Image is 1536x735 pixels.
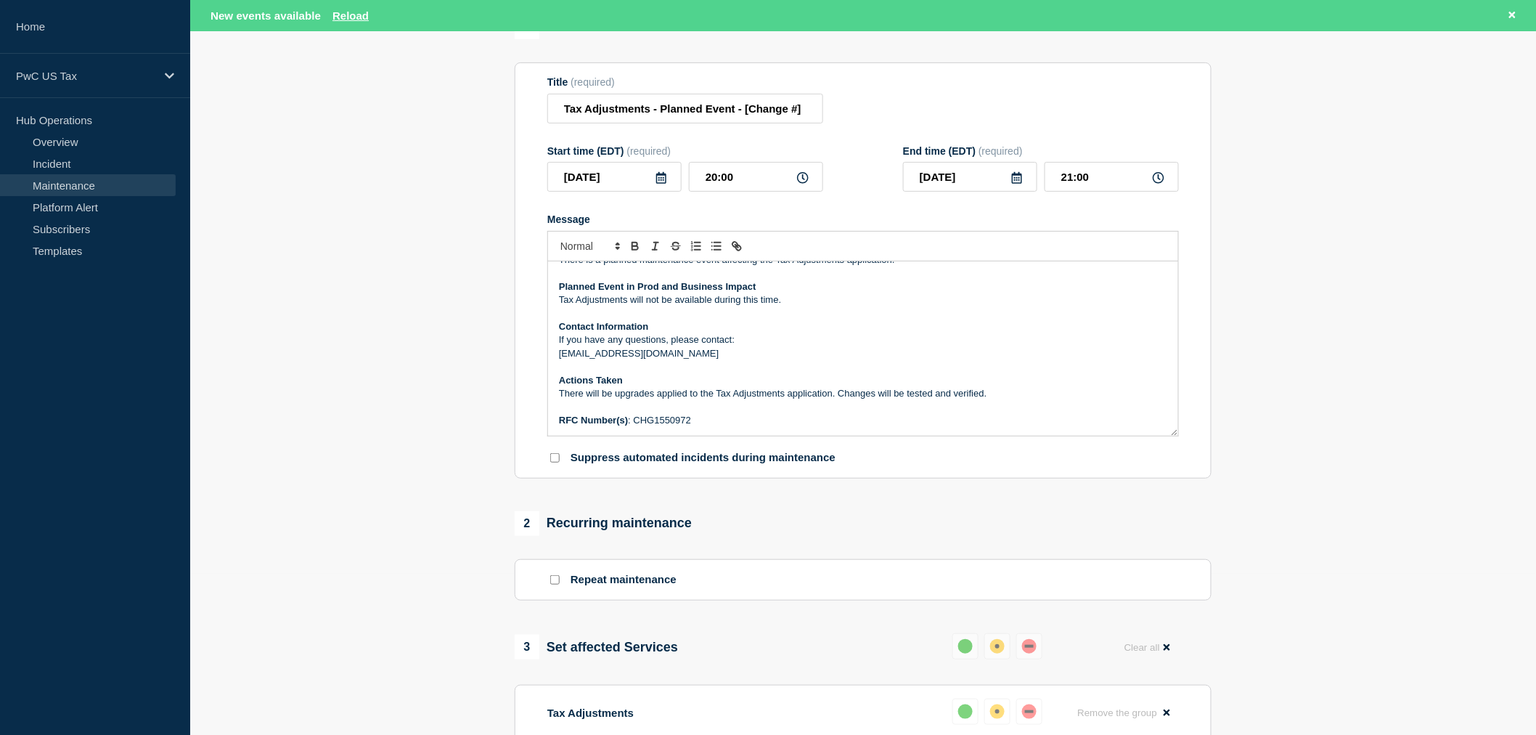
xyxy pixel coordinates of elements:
input: YYYY-MM-DD [903,162,1037,192]
span: 3 [515,635,539,659]
div: Recurring maintenance [515,511,692,536]
p: Tax Adjustments will not be available during this time. [559,293,1167,306]
button: Reload [332,9,369,22]
input: HH:MM [689,162,823,192]
p: If you have any questions, please contact: [559,333,1167,346]
p: Tax Adjustments [547,707,634,719]
span: Remove the group [1077,707,1157,718]
span: (required) [571,76,615,88]
strong: Planned Event in Prod and Business Impact [559,281,756,292]
strong: RFC Number(s) [559,415,628,426]
button: Toggle italic text [645,237,666,255]
span: Font size [554,237,625,255]
span: New events available [211,9,321,22]
p: There will be upgrades applied to the Tax Adjustments application. Changes will be tested and ver... [559,387,1167,400]
button: Toggle ordered list [686,237,706,255]
div: Title [547,76,823,88]
strong: Actions Taken [559,375,623,386]
button: affected [984,699,1010,725]
div: down [1022,704,1037,719]
input: HH:MM [1045,162,1179,192]
strong: Contact Information [559,321,649,332]
div: affected [990,704,1005,719]
p: PwC US Tax [16,70,155,82]
div: up [958,704,973,719]
button: up [952,699,979,725]
input: Repeat maintenance [550,575,560,585]
button: Clear all [1116,633,1179,662]
span: (required) [979,145,1023,157]
div: affected [990,639,1005,654]
button: Toggle bold text [625,237,645,255]
div: down [1022,639,1037,654]
p: [EMAIL_ADDRESS][DOMAIN_NAME] [559,347,1167,360]
button: up [952,633,979,659]
button: affected [984,633,1010,659]
button: Remove the group [1069,699,1179,727]
div: End time (EDT) [903,145,1179,157]
span: 2 [515,511,539,536]
p: Suppress automated incidents during maintenance [571,451,836,465]
span: (required) [627,145,671,157]
div: Message [547,214,1179,225]
div: Message [548,261,1178,436]
button: Toggle link [727,237,747,255]
input: Title [547,94,823,123]
button: down [1016,699,1042,725]
p: : CHG1550972 [559,414,1167,427]
button: Toggle bulleted list [706,237,727,255]
input: YYYY-MM-DD [547,162,682,192]
button: down [1016,633,1042,659]
div: Set affected Services [515,635,678,659]
input: Suppress automated incidents during maintenance [550,453,560,463]
p: Repeat maintenance [571,573,677,587]
div: up [958,639,973,654]
button: Toggle strikethrough text [666,237,686,255]
div: Start time (EDT) [547,145,823,157]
